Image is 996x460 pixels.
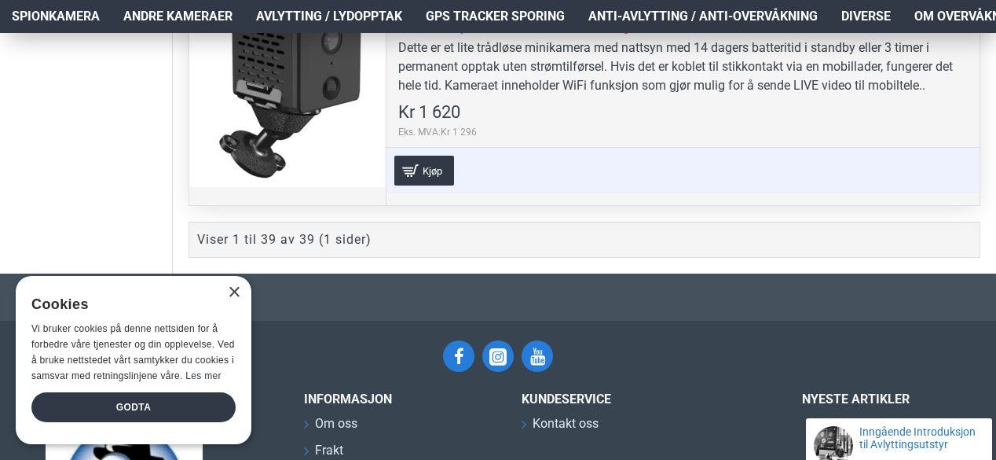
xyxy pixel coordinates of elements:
span: Vi bruker cookies på denne nettsiden for å forbedre våre tjenester og din opplevelse. Ved å bruke... [31,323,235,381]
span: Avlytting / Lydopptak [256,7,402,26]
span: Kjøp [419,166,446,176]
span: Eks. MVA:Kr 1 296 [398,125,477,139]
h3: INFORMASJON [304,392,498,407]
div: Cookies [31,288,225,322]
span: Spionkamera [12,7,100,26]
span: Om oss [315,414,357,433]
a: Om oss [304,414,357,441]
a: Inngående Introduksjon til Avlyttingsutstyr [859,426,978,451]
a: Les mer, opens a new window [185,370,221,381]
div: Viser 1 til 39 av 39 (1 sider) [197,230,372,249]
span: GPS Tracker Sporing [426,7,565,26]
div: Close [228,287,240,299]
span: Kontakt oss [533,414,599,433]
span: Anti-avlytting / Anti-overvåkning [588,7,818,26]
a: Kontakt oss [522,414,599,441]
span: Andre kameraer [123,7,233,26]
h3: Kundeservice [522,392,747,407]
div: Dette er et lite trådløse minikamera med nattsyn med 14 dagers batteritid i standby eller 3 timer... [398,39,968,95]
span: Kr 1 620 [398,104,460,121]
span: Frakt [315,441,343,460]
h3: Nyeste artikler [802,392,996,407]
span: Diverse [841,7,891,26]
div: Godta [31,392,236,422]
